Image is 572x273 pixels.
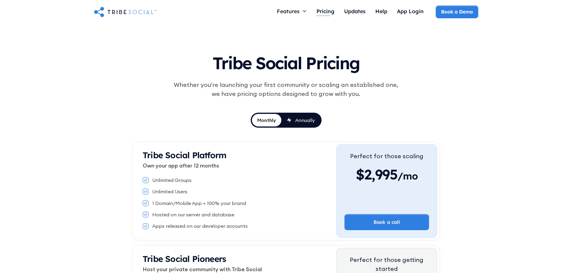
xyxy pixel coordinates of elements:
[147,48,425,76] h1: Tribe Social Pricing
[171,80,401,98] div: Whether you're launching your first community or scaling an established one, we have pricing opti...
[316,8,334,14] div: Pricing
[152,177,192,183] div: Unlimited Groups
[312,5,339,18] a: Pricing
[272,5,312,17] div: Features
[392,5,428,18] a: App Login
[277,8,300,14] div: Features
[152,200,246,206] div: 1 Domain/Mobile App + 100% your brand
[350,165,423,183] div: $2,995
[257,117,276,123] div: Monthly
[350,152,423,161] div: Perfect for those scaling
[143,254,226,264] strong: Tribe Social Pioneers
[344,8,366,14] div: Updates
[339,5,371,18] a: Updates
[344,214,429,230] a: Book a call
[152,188,187,195] div: Unlimited Users
[94,6,156,18] a: home
[371,5,392,18] a: Help
[398,170,418,185] span: /mo
[436,5,478,18] a: Book a Demo
[397,8,424,14] div: App Login
[143,162,336,170] p: Own your app after 12 months
[295,117,315,123] div: Annually
[152,211,234,218] div: Hosted on our server and database
[143,150,226,160] strong: Tribe Social Platform
[152,223,248,229] div: Apps released on our developer accounts
[375,8,387,14] div: Help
